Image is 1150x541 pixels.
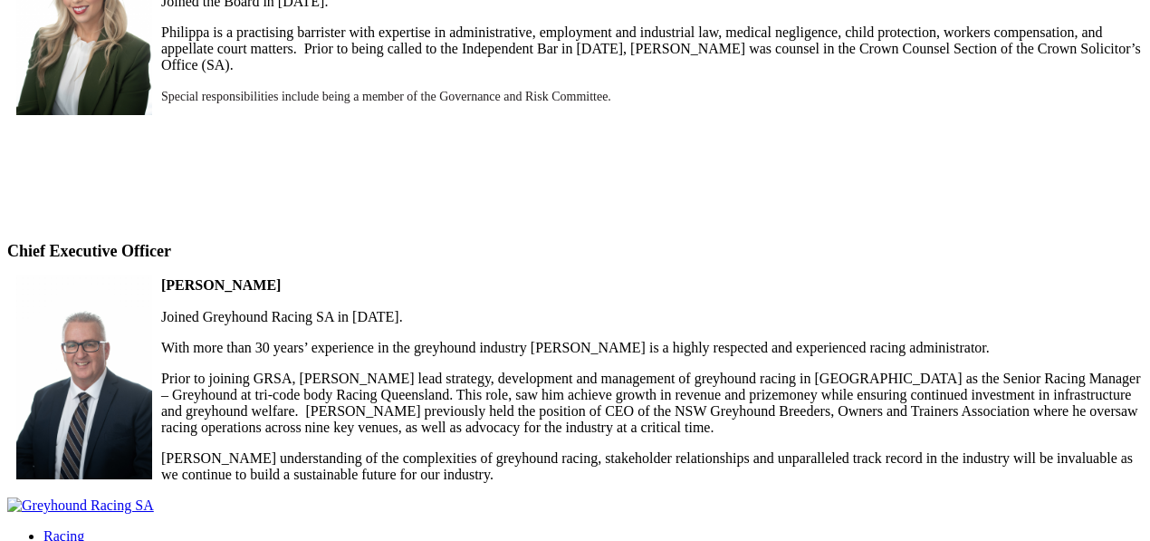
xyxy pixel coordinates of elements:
strong: [PERSON_NAME] [161,277,281,293]
p: Joined Greyhound Racing SA in [DATE]. [7,309,1143,325]
p: [PERSON_NAME] understanding of the complexities of greyhound racing, stakeholder relationships an... [7,450,1143,483]
p: With more than 30 years’ experience in the greyhound industry [PERSON_NAME] is a highly respected... [7,340,1143,356]
img: Greyhound Racing SA [7,498,154,514]
img: A7404390Print%20-%20Photo%20by%20Jon%20Wah.jpg [16,275,152,479]
span: Chief Executive Officer [7,242,171,260]
p: Prior to joining GRSA, [PERSON_NAME] lead strategy, development and management of greyhound racin... [7,371,1143,436]
p: Philippa is a practising barrister with expertise in administrative, employment and industrial la... [7,24,1143,73]
span: Special responsibilities include being a member of the Governance and Risk Committee. [161,90,611,103]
